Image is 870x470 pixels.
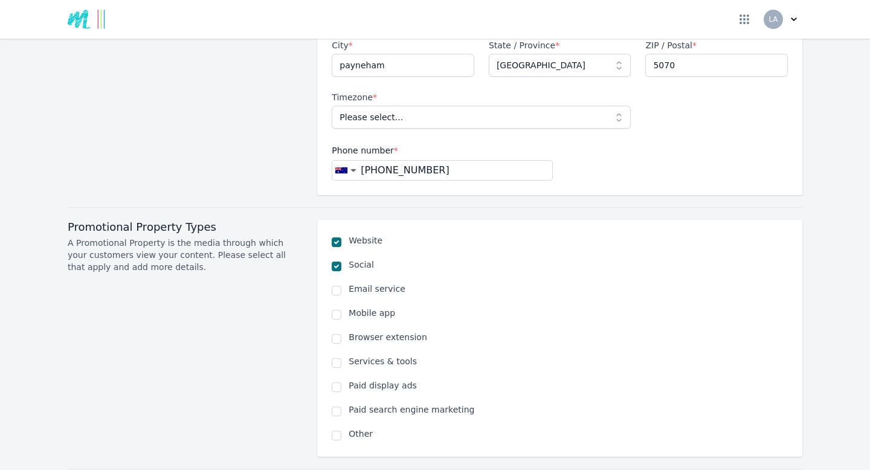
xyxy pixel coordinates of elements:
label: Email service [349,283,788,295]
label: Other [349,428,788,440]
label: State / Province [489,39,631,51]
span: Phone number [332,146,398,155]
input: Enter a phone number [356,163,552,178]
p: A Promotional Property is the media through which your customers view your content. Please select... [68,237,303,273]
label: Paid search engine marketing [349,404,788,416]
label: Services & tools [349,355,788,367]
label: Mobile app [349,307,788,319]
label: Browser extension [349,331,788,343]
h3: Promotional Property Types [68,220,303,234]
label: Timezone [332,91,631,103]
label: City [332,39,474,51]
span: ▼ [350,167,356,173]
label: Social [349,259,788,271]
label: Website [349,234,788,246]
label: ZIP / Postal [645,39,788,51]
label: Paid display ads [349,379,788,391]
